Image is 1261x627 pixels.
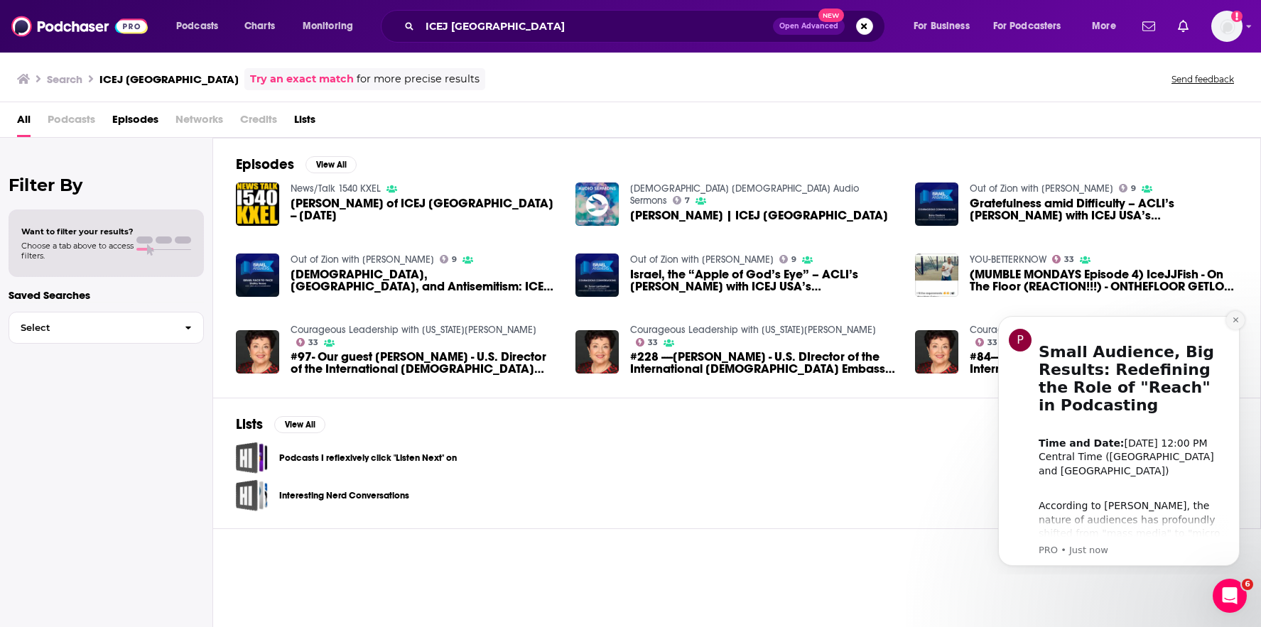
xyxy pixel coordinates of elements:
button: open menu [984,15,1082,38]
span: (MUMBLE MONDAYS Episode 4) IceJJFish - On The Floor (REACTION!!!) - ONTHEFLOOR GETLOST MYBAE THEB... [970,268,1238,293]
img: Podchaser - Follow, Share and Rate Podcasts [11,13,148,40]
a: Podcasts I reflexively click "Listen Next" on [279,450,457,466]
button: Send feedback [1167,73,1238,85]
button: open menu [293,15,372,38]
img: logo_orange.svg [23,23,34,34]
span: Israel, the “Apple of God’s Eye” – ACLI’s [PERSON_NAME] with ICEJ USA’s [PERSON_NAME] [630,268,898,293]
img: Gratefulness amid Difficulty – ACLI’s Shelley Neese with ICEJ USA’s Barry Denison, ICEJ USA Direc... [915,182,958,226]
a: 7 [673,196,691,205]
a: All [17,108,31,137]
button: open menu [166,15,237,38]
button: View All [274,416,325,433]
a: Gratefulness amid Difficulty – ACLI’s Shelley Neese with ICEJ USA’s Barry Denison, ICEJ USA Direc... [970,197,1238,222]
span: Logged in as KellyG [1211,11,1243,42]
span: Charts [244,16,275,36]
a: Israel, the “Apple of God’s Eye” – ACLI’s Shelley Neese with ICEJ USA’s Dr. Tyson Lambertson [630,268,898,293]
img: Christians, Israel, and Antisemitism: ICEJ USA President Dr. Susan Michael with Jerusalem Connect... [236,253,279,297]
span: 6 [1242,579,1253,590]
a: Susan Michael | ICEJ USA [630,209,888,222]
img: tab_domain_overview_orange.svg [38,82,50,94]
button: open menu [1082,15,1134,38]
img: User Profile [1211,11,1243,42]
img: tab_keywords_by_traffic_grey.svg [141,82,153,94]
span: Choose a tab above to access filters. [21,241,134,261]
a: Show notifications dropdown [1172,14,1194,38]
h2: Filter By [9,175,204,195]
span: 33 [648,339,658,346]
a: 33 [975,338,998,347]
a: ListsView All [236,415,325,433]
a: YOU-BETTERKNOW [970,253,1046,266]
h2: Lists [236,415,263,433]
a: Interesting Nerd Conversations [279,488,409,503]
a: Interesting Nerd Conversations [236,479,268,511]
div: Keywords by Traffic [157,84,239,93]
a: Courageous Leadership with Virginia Prodan [630,324,876,336]
span: #228 ----[PERSON_NAME] - U.S. DIrector of the International [DEMOGRAPHIC_DATA] Embassy Jerusalem ... [630,351,898,375]
button: Select [9,312,204,344]
div: Domain: [DOMAIN_NAME] [37,37,156,48]
a: Lists [294,108,315,137]
div: Search podcasts, credits, & more... [394,10,899,43]
img: #97- Our guest Susan Michael - U.S. Director of the International Christian Embassy Jerusalem (ICEJ) [236,330,279,374]
a: 9 [779,255,797,263]
span: Podcasts I reflexively click "Listen Next" on [236,442,268,474]
span: Credits [240,108,277,137]
span: [DEMOGRAPHIC_DATA], [GEOGRAPHIC_DATA], and Antisemitism: ICEJ USA President [PERSON_NAME] with Je... [291,268,558,293]
img: #84-----Susan Michael - U.S. Director of the International Christian Embassy Jerusalem (ICEJ) - i... [915,330,958,374]
span: #97- Our guest [PERSON_NAME] - U.S. Director of the International [DEMOGRAPHIC_DATA] Embassy Jeru... [291,351,558,375]
span: Podcasts [48,108,95,137]
img: website_grey.svg [23,37,34,48]
a: EpisodesView All [236,156,357,173]
span: Podcasts [176,16,218,36]
span: 33 [308,339,318,346]
span: Select [9,323,173,332]
span: 9 [452,256,457,263]
a: #84-----Susan Michael - U.S. Director of the International Christian Embassy Jerusalem (ICEJ) - i... [970,351,1238,375]
a: Out of Zion with Susan Michael [291,253,434,266]
img: #228 ----Susan Michael - U.S. DIrector of the International Christian Embassy Jerusalem (ICEJ) -r... [575,330,619,374]
span: New [818,9,844,22]
iframe: Intercom notifications message [977,303,1261,574]
span: More [1092,16,1116,36]
span: Open Advanced [779,23,838,30]
svg: Add a profile image [1231,11,1243,22]
span: For Business [914,16,970,36]
span: For Podcasters [993,16,1061,36]
span: 9 [1131,185,1136,192]
a: #228 ----Susan Michael - U.S. DIrector of the International Christian Embassy Jerusalem (ICEJ) -r... [630,351,898,375]
button: View All [305,156,357,173]
a: 9 [1119,184,1137,192]
img: Israel, the “Apple of God’s Eye” – ACLI’s Shelley Neese with ICEJ USA’s Dr. Tyson Lambertson [575,253,619,297]
span: Want to filter your results? [21,227,134,236]
span: Gratefulness amid Difficulty – ACLI’s [PERSON_NAME] with ICEJ USA’s [PERSON_NAME], ICEJ [GEOGRAPH... [970,197,1238,222]
span: [PERSON_NAME] | ICEJ [GEOGRAPHIC_DATA] [630,209,888,222]
a: Out of Zion with Susan Michael [630,253,774,266]
a: News/Talk 1540 KXEL [291,182,381,195]
a: Christians, Israel, and Antisemitism: ICEJ USA President Dr. Susan Michael with Jerusalem Connect... [291,268,558,293]
span: 7 [685,197,690,204]
span: #84-----[PERSON_NAME] Director of the International [DEMOGRAPHIC_DATA] Embassy Jerusalem (ICEJ) -... [970,351,1238,375]
a: Try an exact match [250,71,354,87]
img: Susan Michael | ICEJ USA [575,182,619,226]
img: Dr. Susan Michael of ICEJ USA -- Thu. Mar. 13, 2025 [236,182,279,226]
span: Monitoring [303,16,353,36]
span: Episodes [112,108,158,137]
iframe: Intercom live chat [1213,579,1247,613]
a: 33 [636,338,659,347]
